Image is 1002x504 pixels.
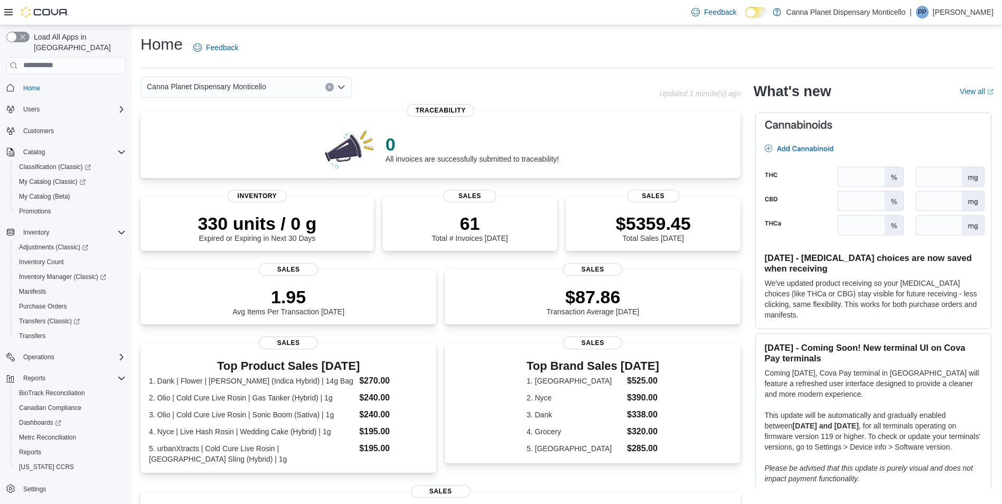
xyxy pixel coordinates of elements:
[19,146,49,158] button: Catalog
[19,332,45,340] span: Transfers
[19,258,64,266] span: Inventory Count
[11,174,130,189] a: My Catalog (Classic)
[2,350,130,365] button: Operations
[987,89,994,95] svg: External link
[2,80,130,96] button: Home
[19,103,126,116] span: Users
[918,6,926,18] span: PP
[527,426,623,437] dt: 4. Grocery
[19,207,51,216] span: Promotions
[322,127,377,170] img: 0
[764,410,982,452] p: This update will be automatically and gradually enabled between , for all terminals operating on ...
[15,402,86,414] a: Canadian Compliance
[547,286,640,316] div: Transaction Average [DATE]
[2,481,130,496] button: Settings
[147,80,266,93] span: Canna Planet Dispensary Monticello
[19,351,126,363] span: Operations
[11,299,130,314] button: Purchase Orders
[627,375,659,387] dd: $525.00
[15,300,71,313] a: Purchase Orders
[228,190,287,202] span: Inventory
[11,189,130,204] button: My Catalog (Beta)
[23,228,49,237] span: Inventory
[11,400,130,415] button: Canadian Compliance
[19,81,126,95] span: Home
[786,6,906,18] p: Canna Planet Dispensary Monticello
[2,371,130,386] button: Reports
[15,446,126,459] span: Reports
[411,485,470,498] span: Sales
[527,360,659,372] h3: Top Brand Sales [DATE]
[19,317,80,325] span: Transfers (Classic)
[359,408,428,421] dd: $240.00
[11,329,130,343] button: Transfers
[23,148,45,156] span: Catalog
[753,83,831,100] h2: What's new
[2,225,130,240] button: Inventory
[2,123,130,138] button: Customers
[19,273,106,281] span: Inventory Manager (Classic)
[19,226,53,239] button: Inventory
[19,125,58,137] a: Customers
[687,2,741,23] a: Feedback
[11,460,130,474] button: [US_STATE] CCRS
[627,391,659,404] dd: $390.00
[15,387,89,399] a: BioTrack Reconciliation
[11,284,130,299] button: Manifests
[15,461,78,473] a: [US_STATE] CCRS
[198,213,316,234] p: 330 units / 0 g
[916,6,929,18] div: Parth Patel
[15,270,110,283] a: Inventory Manager (Classic)
[432,213,508,234] p: 61
[15,285,126,298] span: Manifests
[15,402,126,414] span: Canadian Compliance
[386,134,559,155] p: 0
[15,431,126,444] span: Metrc Reconciliation
[15,175,126,188] span: My Catalog (Classic)
[764,464,973,483] em: Please be advised that this update is purely visual and does not impact payment functionality.
[659,89,741,98] p: Updated 1 minute(s) ago
[15,175,90,188] a: My Catalog (Classic)
[206,42,238,53] span: Feedback
[563,263,622,276] span: Sales
[15,330,126,342] span: Transfers
[386,134,559,163] div: All invoices are successfully submitted to traceability!
[11,430,130,445] button: Metrc Reconciliation
[745,7,767,18] input: Dark Mode
[23,84,40,92] span: Home
[19,482,126,495] span: Settings
[23,374,45,382] span: Reports
[764,342,982,363] h3: [DATE] - Coming Soon! New terminal UI on Cova Pay terminals
[19,448,41,456] span: Reports
[11,269,130,284] a: Inventory Manager (Classic)
[19,146,126,158] span: Catalog
[764,368,982,399] p: Coming [DATE], Cova Pay terminal in [GEOGRAPHIC_DATA] will feature a refreshed user interface des...
[15,190,126,203] span: My Catalog (Beta)
[149,393,355,403] dt: 2. Olio | Cold Cure Live Rosin | Gas Tanker (Hybrid) | 1g
[19,163,91,171] span: Classification (Classic)
[792,422,858,430] strong: [DATE] and [DATE]
[19,178,86,186] span: My Catalog (Classic)
[149,426,355,437] dt: 4. Nyce | Live Hash Rosin | Wedding Cake (Hybrid) | 1g
[15,205,55,218] a: Promotions
[259,263,318,276] span: Sales
[359,442,428,455] dd: $195.00
[359,425,428,438] dd: $195.00
[19,372,50,385] button: Reports
[198,213,316,242] div: Expired or Expiring in Next 30 Days
[15,416,65,429] a: Dashboards
[444,190,496,202] span: Sales
[15,300,126,313] span: Purchase Orders
[616,213,691,242] div: Total Sales [DATE]
[563,337,622,349] span: Sales
[15,461,126,473] span: Washington CCRS
[21,7,69,17] img: Cova
[527,409,623,420] dt: 3. Dank
[407,104,474,117] span: Traceability
[527,376,623,386] dt: 1. [GEOGRAPHIC_DATA]
[15,446,45,459] a: Reports
[19,404,81,412] span: Canadian Compliance
[232,286,344,316] div: Avg Items Per Transaction [DATE]
[23,127,54,135] span: Customers
[960,87,994,96] a: View allExternal link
